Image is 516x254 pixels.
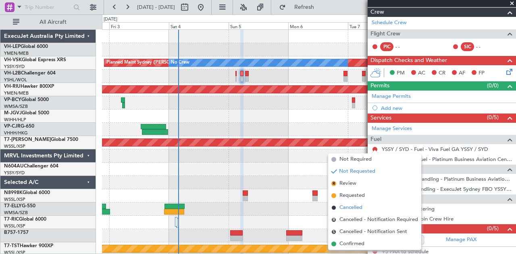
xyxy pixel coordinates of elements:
span: PM [397,69,405,77]
span: [DATE] - [DATE] [137,4,175,11]
span: Dispatch Checks and Weather [370,56,447,65]
a: VP-BCYGlobal 5000 [4,97,49,102]
span: Cancelled [339,204,362,212]
span: N8998K [4,190,23,195]
a: YSSY/SYD [4,170,25,176]
span: All Aircraft [21,19,85,25]
span: Permits [370,81,389,91]
span: AC [418,69,425,77]
span: R [331,181,336,186]
a: WIHH/HLP [4,117,26,123]
span: T7-[PERSON_NAME] [4,137,51,142]
a: N8998KGlobal 6000 [4,190,50,195]
span: (0/0) [487,81,499,90]
a: VH-RIUHawker 800XP [4,84,54,89]
div: Sun 5 [229,22,288,29]
span: Not Required [339,155,372,163]
input: Trip Number [25,1,71,13]
a: VH-LEPGlobal 6000 [4,44,48,49]
button: Refresh [275,1,324,14]
a: YSHL/WOL [4,77,27,83]
div: [DATE] [104,16,117,23]
div: Mon 6 [288,22,348,29]
span: VP-BCY [4,97,21,102]
span: Cancelled - Notification Required [339,216,418,224]
div: - - [476,43,494,50]
button: All Aircraft [9,16,87,29]
div: SIC [461,42,474,51]
span: B757-1 [4,230,20,235]
span: VH-L2B [4,71,21,76]
span: T7-RIC [4,217,19,222]
a: VHHH/HKG [4,130,28,136]
span: (0/5) [487,224,499,233]
a: WMSA/SZB [4,210,28,216]
span: T7-ELLY [4,204,22,209]
a: WMSA/SZB [4,103,28,109]
div: PIC [380,42,393,51]
div: Fri 3 [109,22,169,29]
a: WSSL/XSP [4,223,25,229]
span: Refresh [287,4,321,10]
span: VP-CJR [4,124,21,129]
span: CR [439,69,445,77]
span: VH-VSK [4,58,22,62]
span: AF [459,69,465,77]
a: Manage Permits [372,93,411,101]
a: WSSL/XSP [4,143,25,149]
div: - - [395,43,414,50]
div: No Crew [171,57,189,69]
a: Schedule Crew [372,19,407,27]
span: Fuel [370,135,381,144]
span: N604AU [4,164,24,169]
span: FP [479,69,485,77]
span: R [331,217,336,222]
a: VP-CJRG-650 [4,124,34,129]
span: Review [339,180,356,188]
div: Sat 4 [169,22,229,29]
span: Not Requested [339,167,375,176]
a: T7-[PERSON_NAME]Global 7500 [4,137,78,142]
div: Add new [381,105,512,112]
span: M-JGVJ [4,111,22,116]
a: VH-VSKGlobal Express XRS [4,58,66,62]
a: YSSY / SYD - Handling - ExecuJet Sydney FBO YSSY / SYD [382,186,512,192]
a: YSSY / SYD - Fuel - Viva Fuel GA YSSY / SYD [382,146,488,153]
a: YSSY/SYD [4,64,25,70]
a: YBCG / OOL - Handling - Platinum Business Aviation Centre YBCG / OOL [382,176,512,182]
span: (0/5) [487,113,499,122]
a: VH-L2BChallenger 604 [4,71,56,76]
span: Cancelled - Notification Sent [339,228,407,236]
a: T7-TSTHawker 900XP [4,244,53,248]
a: YBCG / OOL - Fuel - Platinum Business Aviation Centre YBCG / OOL [382,156,512,163]
a: YMEN/MEB [4,50,29,56]
a: YMEN/MEB [4,90,29,96]
a: T7-ELLYG-550 [4,204,35,209]
div: Tue 7 [348,22,408,29]
span: VH-RIU [4,84,21,89]
span: S [331,229,336,234]
span: T7-TST [4,244,20,248]
a: B757-1757 [4,230,29,235]
span: Confirmed [339,240,364,248]
span: Flight Crew [370,29,400,39]
a: Manage PAX [446,236,476,244]
a: M-JGVJGlobal 5000 [4,111,49,116]
span: Crew [370,8,384,17]
span: VH-LEP [4,44,21,49]
a: WSSL/XSP [4,196,25,202]
a: N604AUChallenger 604 [4,164,58,169]
a: Manage Services [372,125,412,133]
div: Planned Maint Sydney ([PERSON_NAME] Intl) [106,57,200,69]
span: Requested [339,192,365,200]
span: Services [370,114,391,123]
a: T7-RICGlobal 6000 [4,217,46,222]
